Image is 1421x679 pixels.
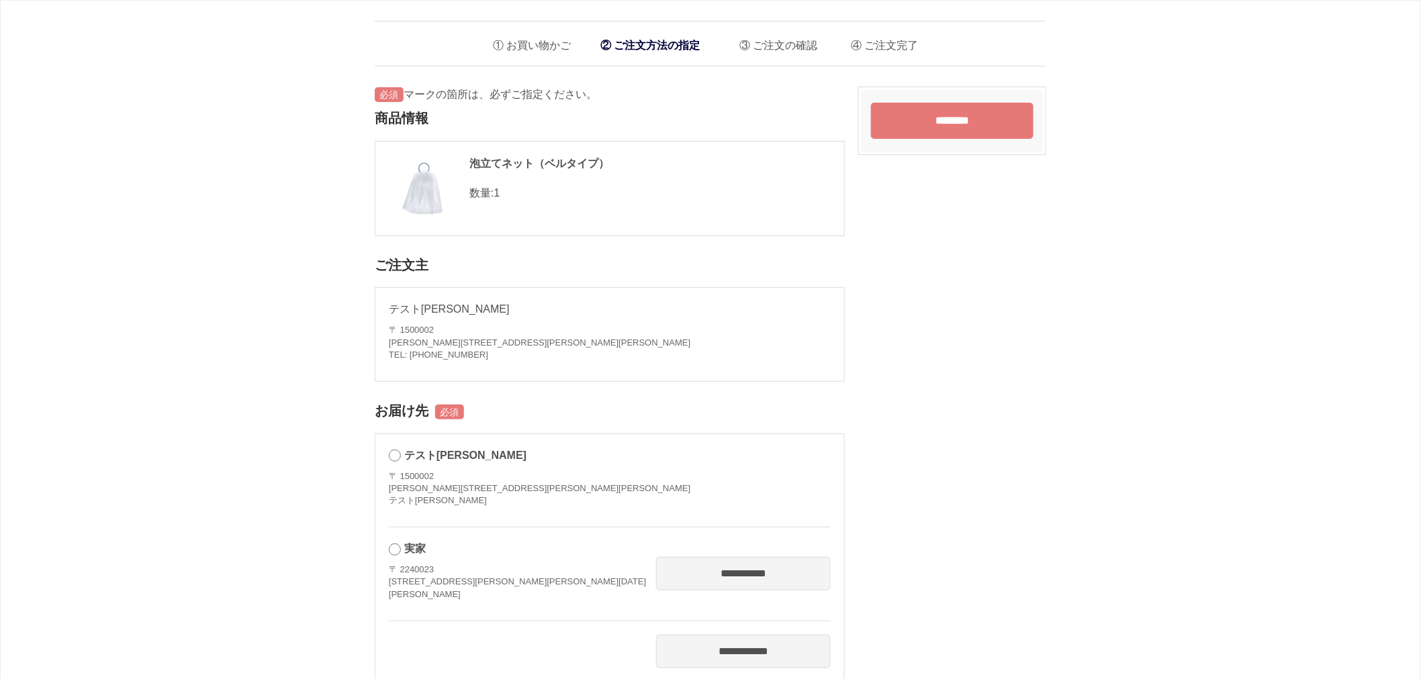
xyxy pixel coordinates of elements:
p: テスト[PERSON_NAME] [389,301,831,317]
p: 数量: [389,185,831,201]
address: 〒 2240023 [STREET_ADDRESS][PERSON_NAME][PERSON_NAME][DATE] [PERSON_NAME] [389,564,646,600]
li: お買い物かご [483,28,571,56]
li: ご注文の確認 [730,28,818,56]
p: マークの箇所は、必ずご指定ください。 [375,87,845,103]
span: 1 [494,187,500,199]
h2: お届け先 [375,395,845,427]
li: ご注文完了 [841,28,918,56]
span: 実家 [404,543,426,554]
address: 〒 1500002 [PERSON_NAME][STREET_ADDRESS][PERSON_NAME][PERSON_NAME] テスト[PERSON_NAME] [389,470,690,507]
li: ご注文方法の指定 [594,32,706,59]
span: テスト[PERSON_NAME] [404,450,526,461]
img: 001791.jpg [389,155,456,222]
address: 〒 1500002 [PERSON_NAME][STREET_ADDRESS][PERSON_NAME][PERSON_NAME] TEL: [PHONE_NUMBER] [389,324,831,361]
h2: 商品情報 [375,103,845,134]
div: 泡立てネット（ベルタイプ） [389,155,831,172]
h2: ご注文主 [375,250,845,281]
